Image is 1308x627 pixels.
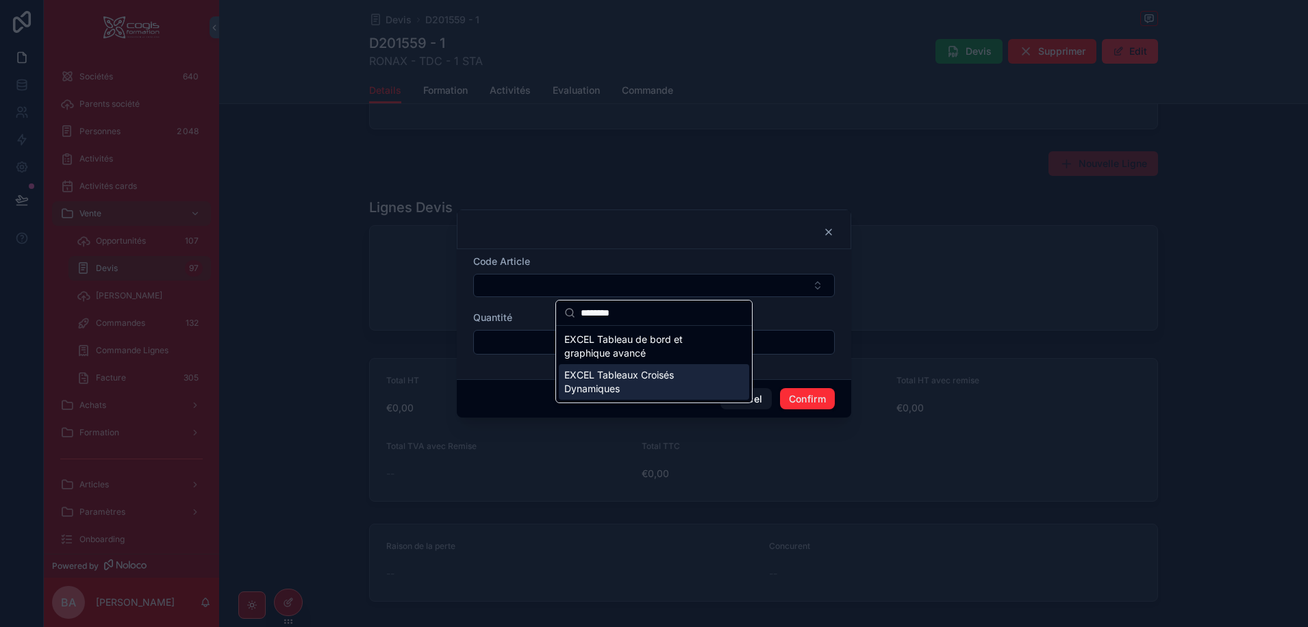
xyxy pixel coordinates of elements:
button: Select Button [473,274,835,297]
span: EXCEL Tableau de bord et graphique avancé [564,333,727,360]
span: Quantité [473,311,512,323]
div: Suggestions [556,326,752,402]
span: Code Article [473,255,530,267]
button: Confirm [780,388,835,410]
span: EXCEL Tableaux Croisés Dynamiques [564,368,727,396]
